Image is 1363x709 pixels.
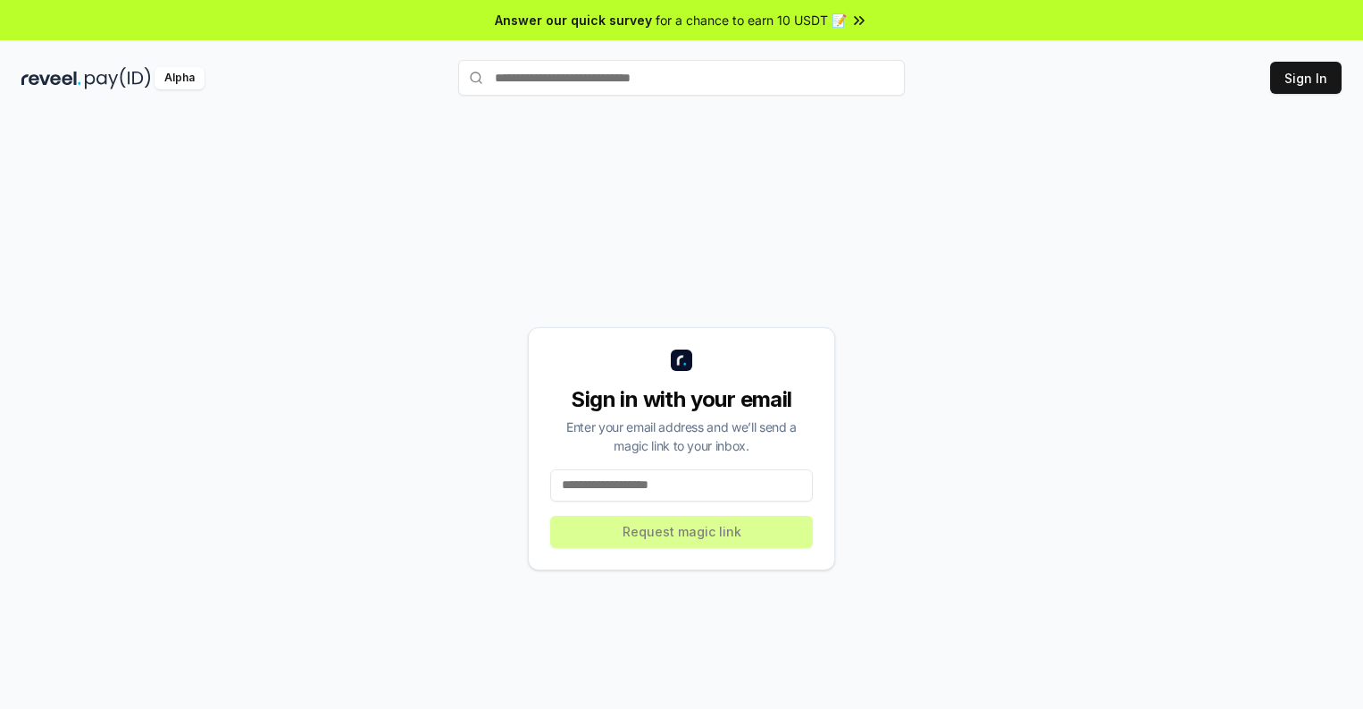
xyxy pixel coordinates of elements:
[671,350,692,371] img: logo_small
[495,11,652,30] span: Answer our quick survey
[85,67,151,89] img: pay_id
[1270,62,1342,94] button: Sign In
[21,67,81,89] img: reveel_dark
[550,385,813,414] div: Sign in with your email
[550,418,813,455] div: Enter your email address and we’ll send a magic link to your inbox.
[155,67,205,89] div: Alpha
[656,11,847,30] span: for a chance to earn 10 USDT 📝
